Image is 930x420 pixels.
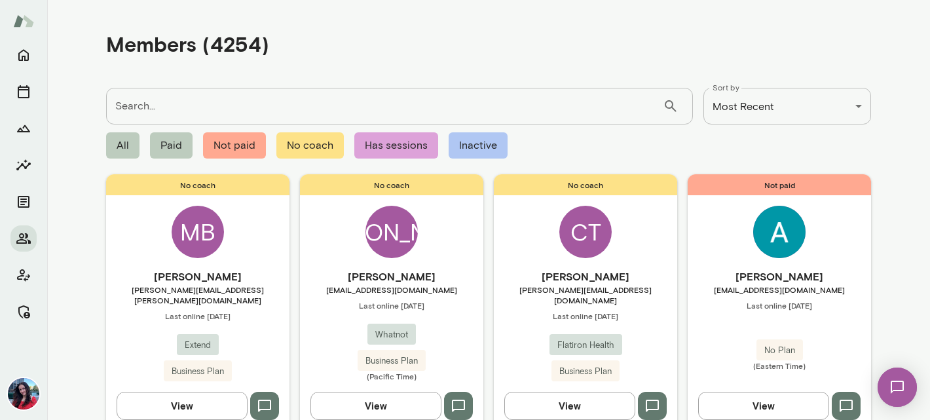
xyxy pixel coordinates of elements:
span: Not paid [203,132,266,159]
div: [PERSON_NAME] [365,206,418,258]
span: Not paid [688,174,871,195]
button: Sessions [10,79,37,105]
div: Most Recent [703,88,871,124]
span: [PERSON_NAME][EMAIL_ADDRESS][DOMAIN_NAME] [494,284,677,305]
button: Members [10,225,37,252]
h6: [PERSON_NAME] [494,269,677,284]
div: MB [172,206,224,258]
button: Growth Plan [10,115,37,142]
span: (Pacific Time) [300,371,483,381]
span: No Plan [756,344,803,357]
span: [EMAIL_ADDRESS][DOMAIN_NAME] [688,284,871,295]
span: [EMAIL_ADDRESS][DOMAIN_NAME] [300,284,483,295]
span: Last online [DATE] [494,311,677,321]
button: View [117,392,248,419]
img: Mento [13,9,34,33]
button: Home [10,42,37,68]
span: (Eastern Time) [688,360,871,371]
span: Business Plan [551,365,620,378]
span: Inactive [449,132,508,159]
span: Last online [DATE] [300,300,483,311]
span: Paid [150,132,193,159]
span: All [106,132,139,159]
span: Whatnot [367,328,416,341]
h6: [PERSON_NAME] [106,269,289,284]
div: CT [559,206,612,258]
img: Saphira Howell [8,378,39,410]
h6: [PERSON_NAME] [688,269,871,284]
button: Documents [10,189,37,215]
span: Last online [DATE] [106,311,289,321]
span: No coach [106,174,289,195]
span: No coach [276,132,344,159]
button: View [504,392,635,419]
span: Flatiron Health [549,339,622,352]
button: Manage [10,299,37,325]
span: No coach [300,174,483,195]
h4: Members (4254) [106,31,269,56]
img: Allison Norton [753,206,806,258]
span: [PERSON_NAME][EMAIL_ADDRESS][PERSON_NAME][DOMAIN_NAME] [106,284,289,305]
span: Last online [DATE] [688,300,871,311]
span: Has sessions [354,132,438,159]
button: Insights [10,152,37,178]
span: Extend [177,339,219,352]
span: Business Plan [164,365,232,378]
button: View [698,392,829,419]
button: View [310,392,441,419]
button: Client app [10,262,37,288]
span: Business Plan [358,354,426,368]
h6: [PERSON_NAME] [300,269,483,284]
label: Sort by [713,82,739,93]
span: No coach [494,174,677,195]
